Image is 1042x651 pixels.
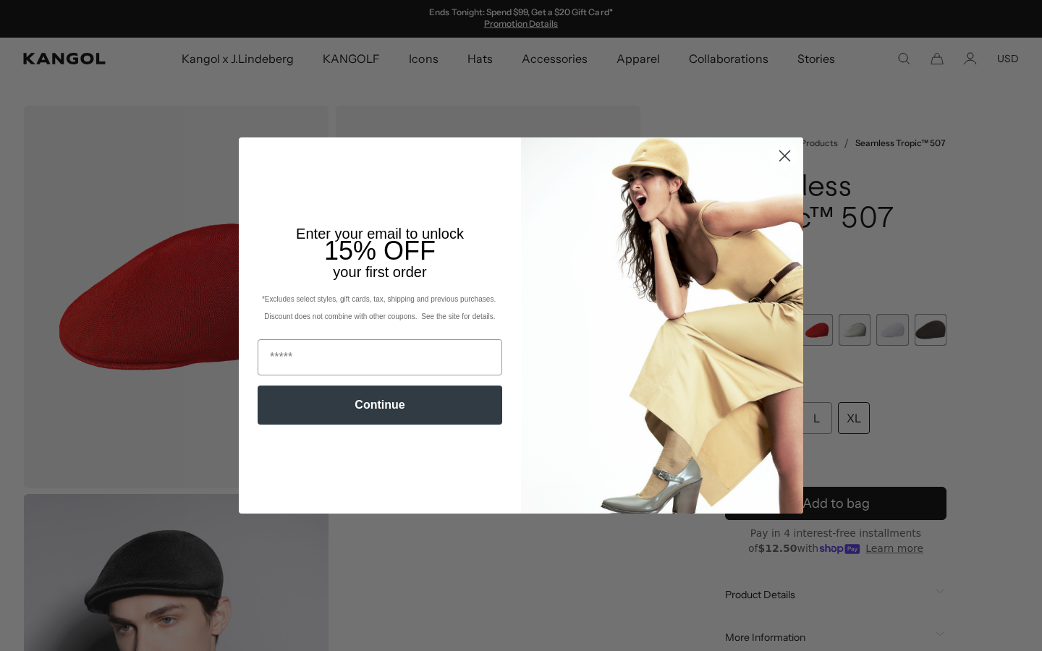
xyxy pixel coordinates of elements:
input: Email [258,339,502,375]
span: 15% OFF [324,236,436,265]
button: Close dialog [772,143,797,169]
button: Continue [258,386,502,425]
span: your first order [333,264,426,280]
span: *Excludes select styles, gift cards, tax, shipping and previous purchases. Discount does not comb... [262,295,498,320]
img: 93be19ad-e773-4382-80b9-c9d740c9197f.jpeg [521,137,803,514]
span: Enter your email to unlock [296,226,464,242]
